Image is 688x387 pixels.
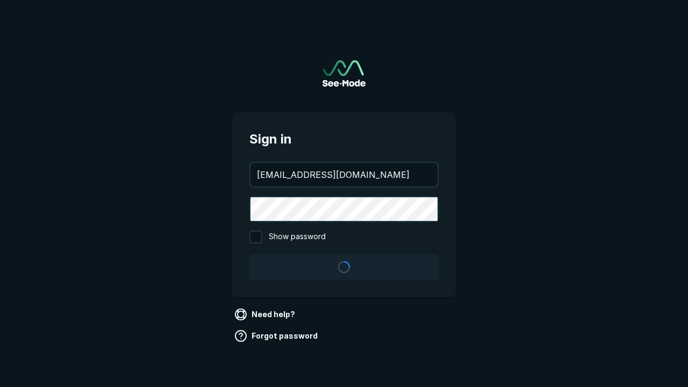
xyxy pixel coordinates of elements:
a: Forgot password [232,327,322,345]
input: your@email.com [250,163,438,187]
a: Go to sign in [322,60,365,87]
a: Need help? [232,306,299,323]
span: Show password [269,231,326,243]
span: Sign in [249,130,439,149]
img: See-Mode Logo [322,60,365,87]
